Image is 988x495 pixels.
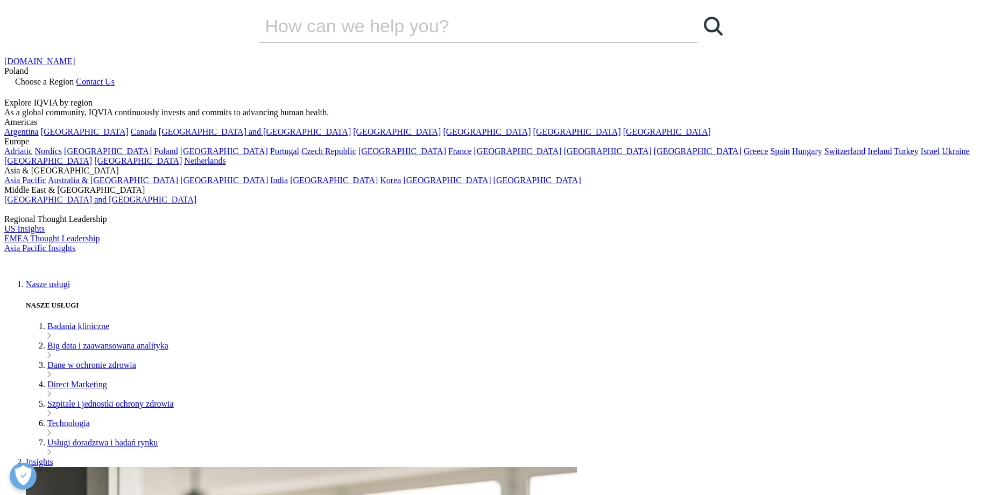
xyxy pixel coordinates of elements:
[867,147,892,156] a: Ireland
[697,10,730,42] a: Wyszukaj
[180,176,268,185] a: [GEOGRAPHIC_DATA]
[443,127,531,136] a: [GEOGRAPHIC_DATA]
[380,176,401,185] a: Korea
[290,176,378,185] a: [GEOGRAPHIC_DATA]
[474,147,562,156] a: [GEOGRAPHIC_DATA]
[26,280,70,289] a: Nasze usługi
[4,195,196,204] a: [GEOGRAPHIC_DATA] and [GEOGRAPHIC_DATA]
[47,438,158,447] a: Usługi doradztwa i badań rynku
[180,147,268,156] a: [GEOGRAPHIC_DATA]
[4,127,39,136] a: Argentina
[259,10,667,42] input: Wyszukaj
[159,127,351,136] a: [GEOGRAPHIC_DATA] and [GEOGRAPHIC_DATA]
[47,360,136,369] a: Dane w ochronie zdrowia
[15,77,74,86] span: Choose a Region
[47,322,109,331] a: Badania kliniczne
[353,127,441,136] a: [GEOGRAPHIC_DATA]
[744,147,768,156] a: Greece
[131,127,157,136] a: Canada
[4,117,984,127] div: Americas
[4,185,984,195] div: Middle East & [GEOGRAPHIC_DATA]
[4,166,984,176] div: Asia & [GEOGRAPHIC_DATA]
[894,147,919,156] a: Turkey
[4,234,100,243] a: EMEA Thought Leadership
[448,147,472,156] a: France
[184,156,225,165] a: Netherlands
[4,156,92,165] a: [GEOGRAPHIC_DATA]
[942,147,970,156] a: Ukraine
[921,147,940,156] a: Israel
[41,127,129,136] a: [GEOGRAPHIC_DATA]
[4,176,46,185] a: Asia Pacific
[564,147,652,156] a: [GEOGRAPHIC_DATA]
[94,156,182,165] a: [GEOGRAPHIC_DATA]
[4,137,984,147] div: Europe
[47,341,168,350] a: Big data i zaawansowana analityka
[270,176,288,185] a: India
[26,301,984,310] h5: NASZE USŁUGI
[64,147,152,156] a: [GEOGRAPHIC_DATA]
[623,127,711,136] a: [GEOGRAPHIC_DATA]
[301,147,356,156] a: Czech Republic
[4,98,984,108] div: Explore IQVIA by region
[792,147,822,156] a: Hungary
[824,147,865,156] a: Switzerland
[4,147,32,156] a: Adriatic
[26,457,53,466] a: Insights
[770,147,789,156] a: Spain
[48,176,178,185] a: Australia & [GEOGRAPHIC_DATA]
[154,147,178,156] a: Poland
[4,57,75,66] a: [DOMAIN_NAME]
[4,66,984,76] div: Poland
[270,147,299,156] a: Portugal
[47,380,107,389] a: Direct Marketing
[47,399,174,408] a: Szpitale i jednostki ochrony zdrowia
[654,147,742,156] a: [GEOGRAPHIC_DATA]
[358,147,446,156] a: [GEOGRAPHIC_DATA]
[704,17,723,36] svg: Search
[34,147,62,156] a: Nordics
[4,108,984,117] div: As a global community, IQVIA continuously invests and commits to advancing human health.
[4,214,984,224] div: Regional Thought Leadership
[4,243,75,253] a: Asia Pacific Insights
[4,224,45,233] a: US Insights
[493,176,581,185] a: [GEOGRAPHIC_DATA]
[403,176,491,185] a: [GEOGRAPHIC_DATA]
[533,127,621,136] a: [GEOGRAPHIC_DATA]
[10,463,37,490] button: Otwórz Preferencje
[76,77,115,86] a: Contact Us
[47,419,90,428] a: Technologia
